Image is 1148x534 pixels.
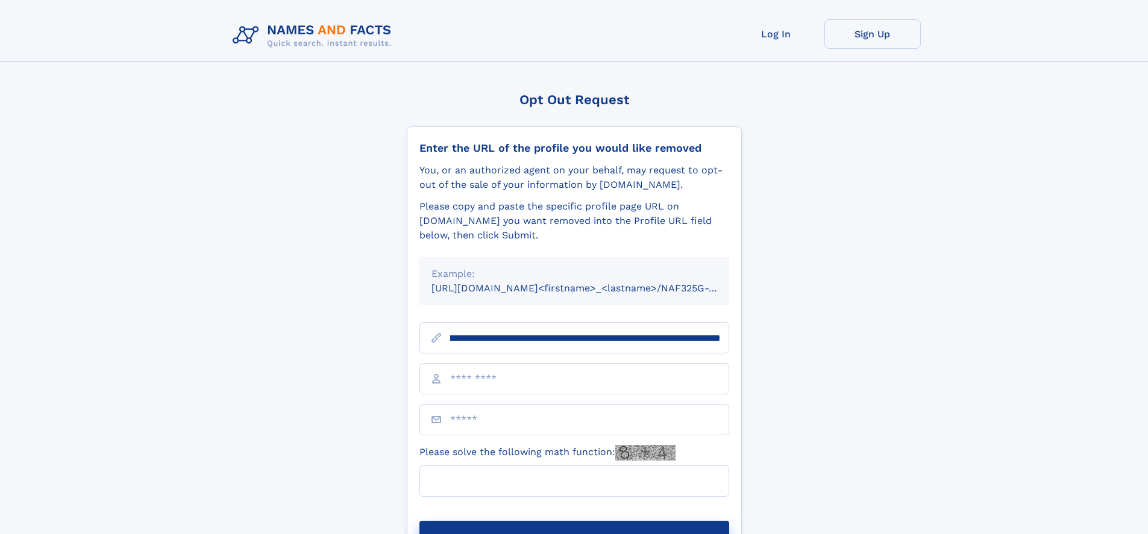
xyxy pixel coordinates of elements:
[419,445,676,461] label: Please solve the following math function:
[228,19,401,52] img: Logo Names and Facts
[824,19,921,49] a: Sign Up
[419,141,729,155] div: Enter the URL of the profile you would like removed
[419,163,729,192] div: You, or an authorized agent on your behalf, may request to opt-out of the sale of your informatio...
[407,92,742,107] div: Opt Out Request
[728,19,824,49] a: Log In
[431,282,752,294] small: [URL][DOMAIN_NAME]<firstname>_<lastname>/NAF325G-xxxxxxxx
[431,267,717,281] div: Example:
[419,199,729,243] div: Please copy and paste the specific profile page URL on [DOMAIN_NAME] you want removed into the Pr...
